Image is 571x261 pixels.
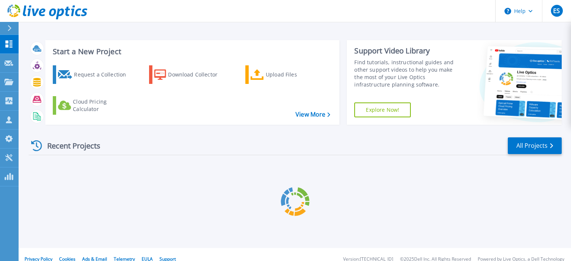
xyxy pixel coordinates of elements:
[553,8,560,14] span: ES
[53,65,136,84] a: Request a Collection
[296,111,330,118] a: View More
[354,46,462,56] div: Support Video Library
[168,67,228,82] div: Download Collector
[73,98,132,113] div: Cloud Pricing Calculator
[354,102,411,117] a: Explore Now!
[53,96,136,115] a: Cloud Pricing Calculator
[245,65,328,84] a: Upload Files
[74,67,133,82] div: Request a Collection
[149,65,232,84] a: Download Collector
[29,137,110,155] div: Recent Projects
[508,137,562,154] a: All Projects
[53,48,330,56] h3: Start a New Project
[354,59,462,88] div: Find tutorials, instructional guides and other support videos to help you make the most of your L...
[266,67,325,82] div: Upload Files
